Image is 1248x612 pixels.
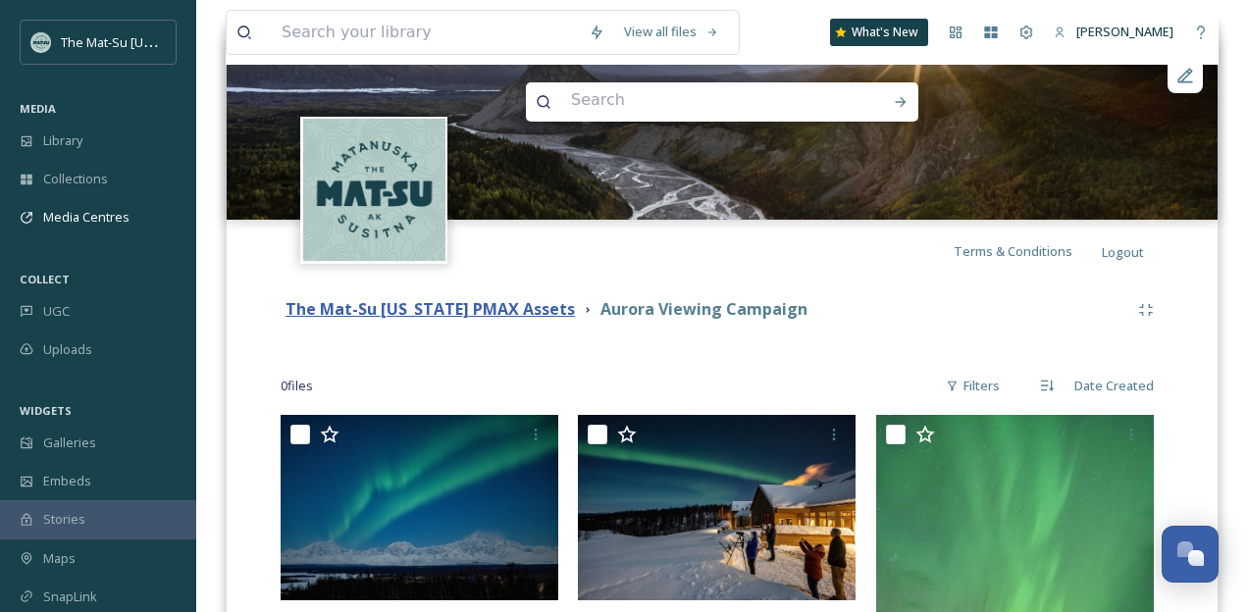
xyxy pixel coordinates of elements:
span: Terms & Conditions [954,242,1072,260]
a: Terms & Conditions [954,239,1102,263]
div: Filters [936,367,1010,405]
a: [PERSON_NAME] [1044,13,1183,51]
span: COLLECT [20,272,70,286]
span: WIDGETS [20,403,72,418]
span: MEDIA [20,101,56,116]
img: mlenny-17955822254994160.jpeg [227,43,1218,220]
a: What's New [830,19,928,46]
span: Collections [43,170,108,188]
input: Search your library [272,11,579,54]
span: Galleries [43,433,96,452]
img: Social_thumbnail.png [31,32,51,52]
span: The Mat-Su [US_STATE] [61,32,197,51]
span: Maps [43,549,76,568]
span: 0 file s [281,377,313,395]
span: Library [43,131,82,150]
span: UGC [43,302,70,321]
div: Date Created [1065,367,1164,405]
span: SnapLink [43,587,97,606]
a: View all files [614,13,729,51]
span: Uploads [43,340,92,359]
input: Search [561,78,830,122]
img: Social_thumbnail.png [303,119,445,261]
img: Aurora Borealis.jpg [578,415,856,600]
span: [PERSON_NAME] [1076,23,1173,40]
span: Embeds [43,472,91,490]
span: Media Centres [43,208,130,227]
strong: Aurora Viewing Campaign [600,298,807,320]
button: Open Chat [1162,526,1219,583]
strong: The Mat-Su [US_STATE] PMAX Assets [286,298,575,320]
span: Logout [1102,243,1144,261]
img: Aurora Borealis.jpg [281,415,558,600]
span: Stories [43,510,85,529]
